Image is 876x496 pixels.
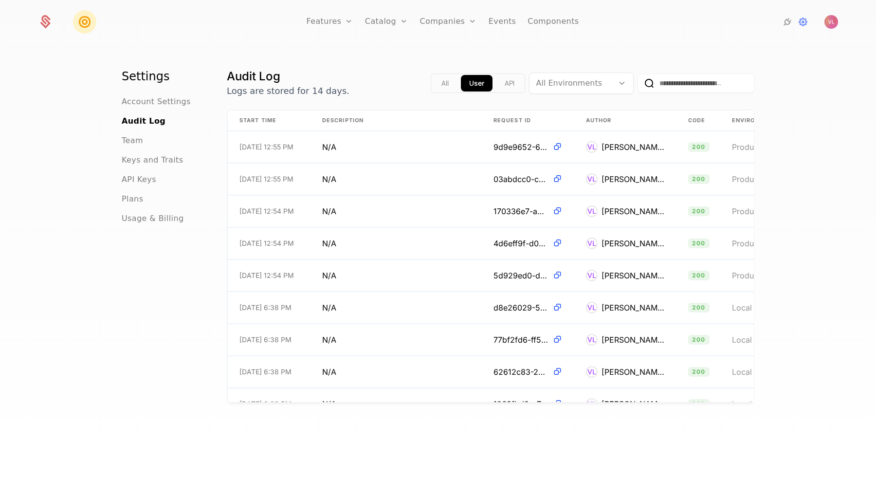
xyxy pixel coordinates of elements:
[688,367,710,377] span: 200
[602,141,665,153] div: [PERSON_NAME] [PERSON_NAME]
[732,142,772,152] span: Production
[602,205,665,217] div: [PERSON_NAME] [PERSON_NAME]
[586,398,598,410] div: VL
[602,334,665,346] div: [PERSON_NAME] [PERSON_NAME]
[239,142,293,152] span: [DATE] 12:55 PM
[574,110,676,131] th: Author
[732,174,772,184] span: Production
[322,205,336,217] span: N/A
[586,334,598,346] div: VL
[688,335,710,345] span: 200
[602,366,665,378] div: [PERSON_NAME] [PERSON_NAME]
[602,238,665,249] div: [PERSON_NAME] [PERSON_NAME]
[797,16,809,28] a: Settings
[122,69,203,224] nav: Main
[310,110,482,131] th: Description
[122,213,184,224] a: Usage & Billing
[493,141,548,153] span: 9d9e9652-6914-4906-a030-79e632224f8e
[824,15,838,29] button: Open user button
[732,239,772,248] span: Production
[732,303,787,312] span: Local / Staging
[482,110,574,131] th: Request ID
[602,398,665,410] div: [PERSON_NAME] [PERSON_NAME]
[493,270,548,281] span: 5d929ed0-de42-404e-8480-a6d834509024
[461,75,493,92] button: app
[732,367,787,377] span: Local / Staging
[732,271,772,280] span: Production
[239,271,294,280] span: [DATE] 12:54 PM
[122,174,156,185] a: API Keys
[586,270,598,281] div: VL
[688,174,710,184] span: 200
[322,334,336,346] span: N/A
[493,302,548,313] span: d8e26029-5490-4d90-9816-c0cf7a252712
[688,399,710,409] span: 200
[239,367,292,377] span: [DATE] 6:38 PM
[122,193,143,205] a: Plans
[493,366,548,378] span: 62612c83-2a93-4943-8934-36d4455accc7
[493,205,548,217] span: 170336e7-ad2f-4eff-ad63-b7d602b46e57
[322,398,336,410] span: N/A
[239,303,292,312] span: [DATE] 6:38 PM
[586,173,598,185] div: VL
[493,398,548,410] span: 1269fbd9-a71b-4c8e-9ea0-47bea2743cf0
[602,173,665,185] div: [PERSON_NAME] [PERSON_NAME]
[322,366,336,378] span: N/A
[586,302,598,313] div: VL
[322,141,336,153] span: N/A
[227,84,349,98] p: Logs are stored for 14 days.
[493,238,548,249] span: 4d6eff9f-d010-4d27-ad19-e5c4327cc66b
[73,10,96,34] img: Mention.click
[322,270,336,281] span: N/A
[122,96,191,108] a: Account Settings
[732,335,787,345] span: Local / Staging
[586,141,598,153] div: VL
[824,15,838,29] img: Vladyslav Len
[122,69,203,84] h1: Settings
[688,303,710,312] span: 200
[688,142,710,152] span: 200
[433,75,457,92] button: all
[122,135,143,147] a: Team
[602,302,665,313] div: [PERSON_NAME] [PERSON_NAME]
[239,206,294,216] span: [DATE] 12:54 PM
[586,366,598,378] div: VL
[782,16,793,28] a: Integrations
[228,110,310,131] th: Start Time
[732,206,772,216] span: Production
[688,271,710,280] span: 200
[431,73,525,93] div: Text alignment
[688,206,710,216] span: 200
[322,302,336,313] span: N/A
[239,239,294,248] span: [DATE] 12:54 PM
[493,334,548,346] span: 77bf2fd6-ff57-4e8f-b591-20702ac69b88
[676,110,720,131] th: Code
[239,335,292,345] span: [DATE] 6:38 PM
[239,174,293,184] span: [DATE] 12:55 PM
[732,399,787,409] span: Local / Staging
[586,238,598,249] div: VL
[122,115,165,127] a: Audit Log
[688,239,710,248] span: 200
[720,110,818,131] th: Environment
[227,69,349,84] h1: Audit Log
[586,205,598,217] div: VL
[602,270,665,281] div: [PERSON_NAME] [PERSON_NAME]
[122,154,183,166] a: Keys and Traits
[239,399,292,409] span: [DATE] 6:38 PM
[496,75,523,92] button: api
[322,173,336,185] span: N/A
[493,173,548,185] span: 03abdcc0-cb86-47b2-bf87-c4dc7e90c4e2
[322,238,336,249] span: N/A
